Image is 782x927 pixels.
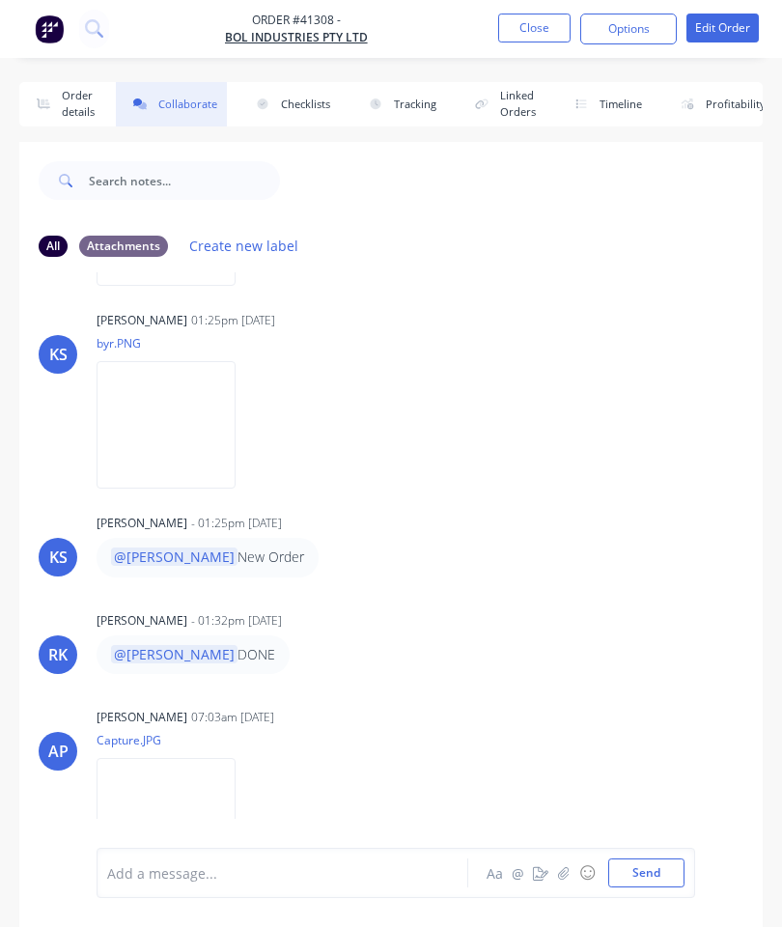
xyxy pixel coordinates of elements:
button: Send [608,858,684,887]
div: - 01:32pm [DATE] [191,612,282,630]
p: Capture.JPG [97,732,255,748]
button: Collaborate [116,82,227,126]
p: DONE [111,645,275,664]
span: @[PERSON_NAME] [111,645,237,663]
button: Linked Orders [458,82,545,126]
button: Aa [483,861,506,885]
div: 07:03am [DATE] [191,709,274,726]
div: KS [49,343,68,366]
a: Bol Industries Pty Ltd [225,29,368,46]
div: [PERSON_NAME] [97,312,187,329]
button: Profitability [663,82,775,126]
div: AP [48,740,69,763]
button: Checklists [238,82,340,126]
button: Edit Order [686,14,759,42]
button: Tracking [351,82,446,126]
button: Order details [19,82,104,126]
p: byr.PNG [97,335,255,351]
div: 01:25pm [DATE] [191,312,275,329]
img: Factory [35,14,64,43]
button: Timeline [557,82,652,126]
p: New Order [111,548,304,567]
button: Options [580,14,677,44]
button: Create new label [180,233,309,259]
button: Close [498,14,571,42]
div: RK [48,643,68,666]
span: @[PERSON_NAME] [111,548,237,566]
div: [PERSON_NAME] [97,612,187,630]
div: All [39,236,68,257]
input: Search notes... [89,161,280,200]
div: KS [49,546,68,569]
div: [PERSON_NAME] [97,709,187,726]
div: [PERSON_NAME] [97,515,187,532]
div: - 01:25pm [DATE] [191,515,282,532]
span: Order #41308 - [225,12,368,29]
div: Attachments [79,236,168,257]
button: @ [506,861,529,885]
button: ☺ [575,861,599,885]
